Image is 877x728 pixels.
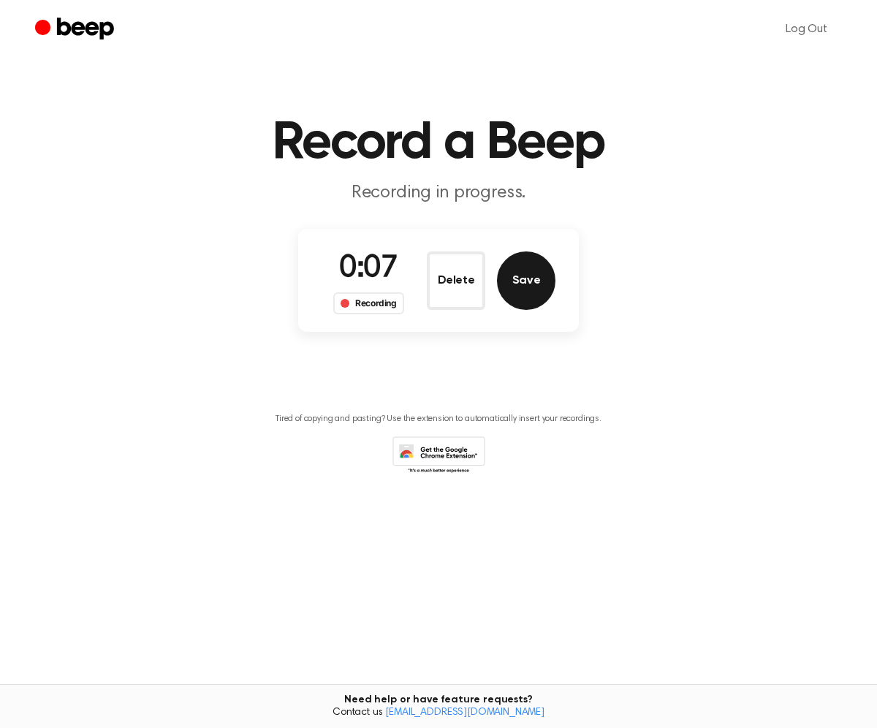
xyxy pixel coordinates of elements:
button: Delete Audio Record [427,251,485,310]
p: Recording in progress. [158,181,719,205]
a: Log Out [771,12,842,47]
span: Contact us [9,707,868,720]
button: Save Audio Record [497,251,555,310]
a: Beep [35,15,118,44]
span: 0:07 [339,254,398,284]
div: Recording [333,292,404,314]
p: Tired of copying and pasting? Use the extension to automatically insert your recordings. [276,414,601,425]
h1: Record a Beep [64,117,813,170]
a: [EMAIL_ADDRESS][DOMAIN_NAME] [385,708,544,718]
